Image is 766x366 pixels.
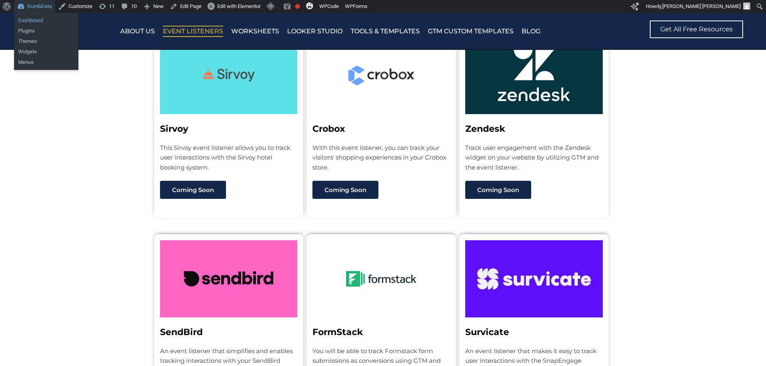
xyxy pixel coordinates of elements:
[428,26,513,37] a: GTM Custom Templates
[14,47,78,57] a: Widgets
[14,15,78,26] a: Dashboard
[522,26,540,37] a: Blog
[312,327,450,338] h3: FormStack
[160,123,298,135] h3: Sirvoy
[231,26,279,37] a: Worksheets
[160,143,298,173] p: This Sirvoy event listener allows you to track user interactions with the Sirvoy hotel booking sy...
[14,34,78,70] ul: DumbData
[477,187,519,193] span: Coming Soon
[312,143,450,173] p: With this event listener, you can track your visitors' shopping experiences in your Crobox store.
[172,187,214,193] span: Coming Soon
[160,181,226,199] a: Coming Soon
[312,181,378,199] a: Coming Soon
[14,36,78,47] a: Themes
[465,181,531,199] a: Coming Soon
[465,327,603,338] h3: Survicate
[306,2,313,9] img: svg+xml;base64,PHN2ZyB4bWxucz0iaHR0cDovL3d3dy53My5vcmcvMjAwMC9zdmciIHZpZXdCb3g9IjAgMCAzMiAzMiI+PG...
[662,3,741,9] span: [PERSON_NAME] [PERSON_NAME]
[14,13,78,39] ul: DumbData
[120,26,155,37] a: About Us
[14,26,78,36] a: Plugins
[465,123,603,135] h3: Zendesk
[324,187,366,193] span: Coming Soon
[14,57,78,67] a: Menus
[351,26,420,37] a: Tools & Templates
[163,26,223,37] a: Event Listeners
[312,123,450,135] h3: Crobox
[465,143,603,173] p: Track user engagement with the Zendesk widget on your website by utilizing GTM and the event list...
[660,26,733,33] span: Get All Free Resources
[217,3,261,9] span: Edit with Elementor
[650,20,743,38] a: Get All Free Resources
[120,26,598,37] nav: Menu
[160,327,298,338] h3: SendBird
[295,4,300,9] div: Focus keyphrase not set
[287,26,343,37] a: Looker Studio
